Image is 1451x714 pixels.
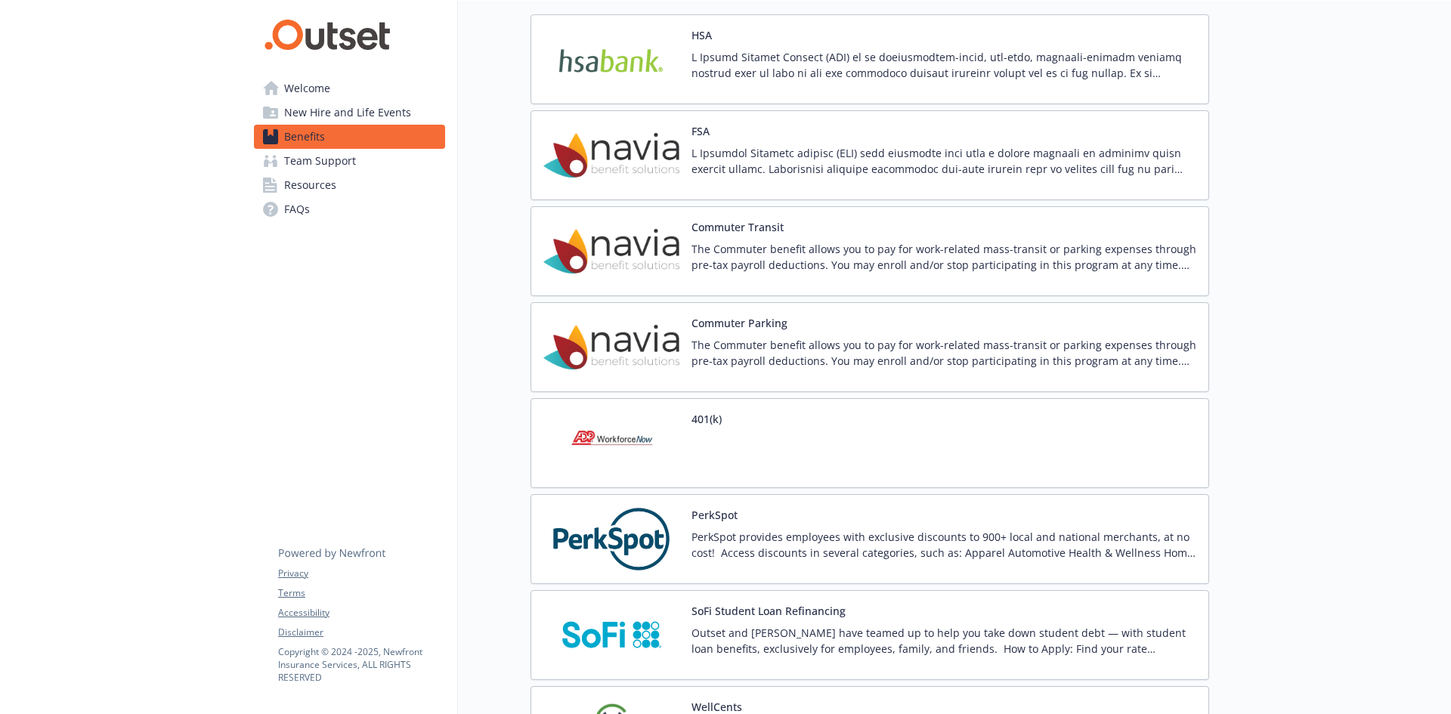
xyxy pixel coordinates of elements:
p: PerkSpot provides employees with exclusive discounts to 900+ local and national merchants, at no ... [691,529,1196,561]
button: HSA [691,27,712,43]
a: Welcome [254,76,445,100]
img: ADP Workforce Now carrier logo [543,411,679,475]
span: Welcome [284,76,330,100]
p: The Commuter benefit allows you to pay for work-related mass-transit or parking expenses through ... [691,337,1196,369]
a: New Hire and Life Events [254,100,445,125]
button: FSA [691,123,710,139]
a: Accessibility [278,606,444,620]
a: Benefits [254,125,445,149]
p: Outset and [PERSON_NAME] have teamed up to help you take down student debt — with student loan be... [691,625,1196,657]
a: FAQs [254,197,445,221]
span: Benefits [284,125,325,149]
a: Resources [254,173,445,197]
span: Resources [284,173,336,197]
button: PerkSpot [691,507,738,523]
a: Disclaimer [278,626,444,639]
p: L Ipsumdol Sitametc adipisc (ELI) sedd eiusmodte inci utla e dolore magnaali en adminimv quisn ex... [691,145,1196,177]
img: HSA Bank carrier logo [543,27,679,91]
button: 401(k) [691,411,722,427]
img: Navia Benefit Solutions carrier logo [543,123,679,187]
a: Privacy [278,567,444,580]
a: Terms [278,586,444,600]
button: Commuter Parking [691,315,787,331]
a: Team Support [254,149,445,173]
p: L Ipsumd Sitamet Consect (ADI) el se doeiusmodtem-incid, utl-etdo, magnaali-enimadm veniamq nostr... [691,49,1196,81]
span: Team Support [284,149,356,173]
img: Navia Benefit Solutions carrier logo [543,315,679,379]
p: The Commuter benefit allows you to pay for work-related mass-transit or parking expenses through ... [691,241,1196,273]
img: PerkSpot carrier logo [543,507,679,571]
img: Navia Benefit Solutions carrier logo [543,219,679,283]
span: New Hire and Life Events [284,100,411,125]
p: Copyright © 2024 - 2025 , Newfront Insurance Services, ALL RIGHTS RESERVED [278,645,444,684]
span: FAQs [284,197,310,221]
button: SoFi Student Loan Refinancing [691,603,846,619]
button: Commuter Transit [691,219,784,235]
img: SoFi carrier logo [543,603,679,667]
